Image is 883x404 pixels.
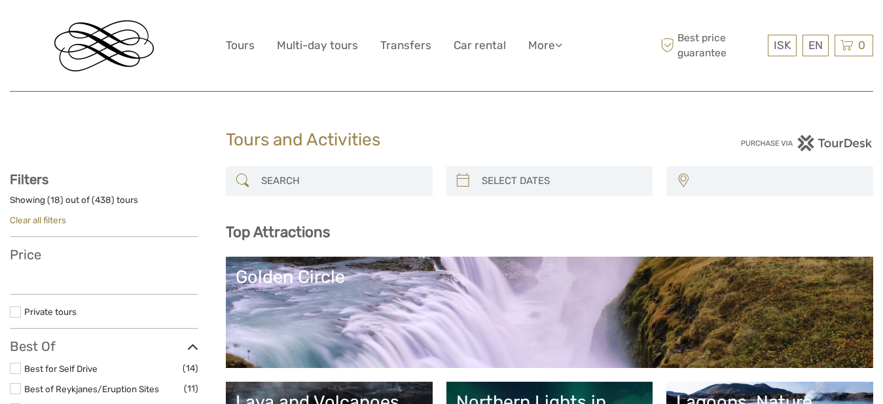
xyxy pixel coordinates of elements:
[54,20,154,71] img: Reykjavik Residence
[24,363,98,374] a: Best for Self Drive
[183,361,198,376] span: (14)
[10,247,198,263] h3: Price
[50,194,60,206] label: 18
[802,35,829,56] div: EN
[184,381,198,396] span: (11)
[236,266,863,287] div: Golden Circle
[226,130,658,151] h1: Tours and Activities
[657,31,765,60] span: Best price guarantee
[454,36,506,55] a: Car rental
[24,384,159,394] a: Best of Reykjanes/Eruption Sites
[24,306,77,317] a: Private tours
[10,215,66,225] a: Clear all filters
[10,194,198,214] div: Showing ( ) out of ( ) tours
[740,135,873,151] img: PurchaseViaTourDesk.png
[528,36,562,55] a: More
[774,39,791,52] span: ISK
[277,36,358,55] a: Multi-day tours
[236,266,863,358] a: Golden Circle
[856,39,867,52] span: 0
[95,194,111,206] label: 438
[380,36,431,55] a: Transfers
[10,172,48,187] strong: Filters
[226,223,330,241] b: Top Attractions
[10,339,198,354] h3: Best Of
[477,170,647,193] input: SELECT DATES
[256,170,426,193] input: SEARCH
[226,36,255,55] a: Tours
